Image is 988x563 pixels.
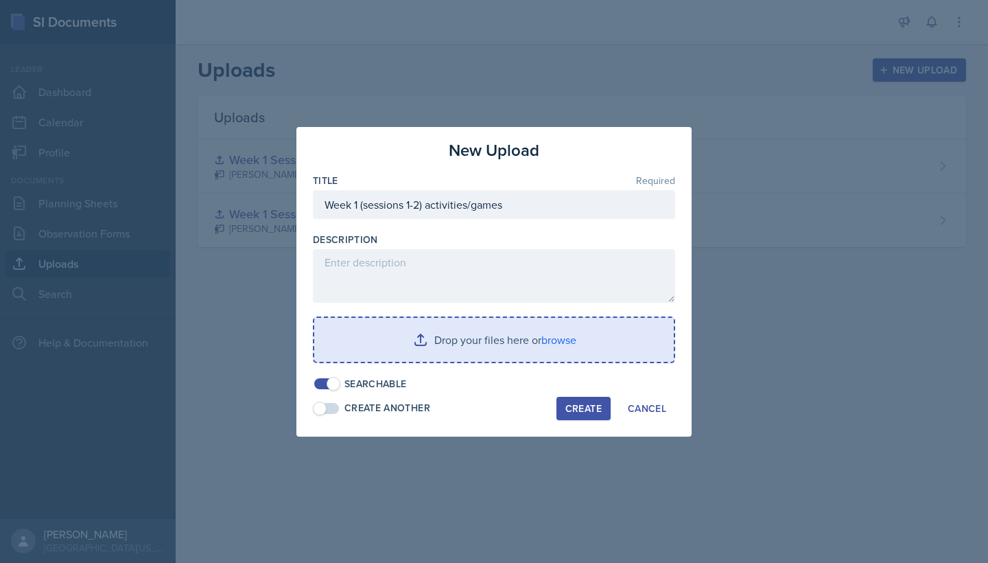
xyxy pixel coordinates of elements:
label: Description [313,233,378,246]
div: Create [565,403,602,414]
div: Create Another [344,401,430,415]
div: Searchable [344,377,407,391]
input: Enter title [313,190,675,219]
button: Create [556,397,611,420]
button: Cancel [619,397,675,420]
div: Cancel [628,403,666,414]
h3: New Upload [449,138,539,163]
span: Required [636,176,675,185]
label: Title [313,174,338,187]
